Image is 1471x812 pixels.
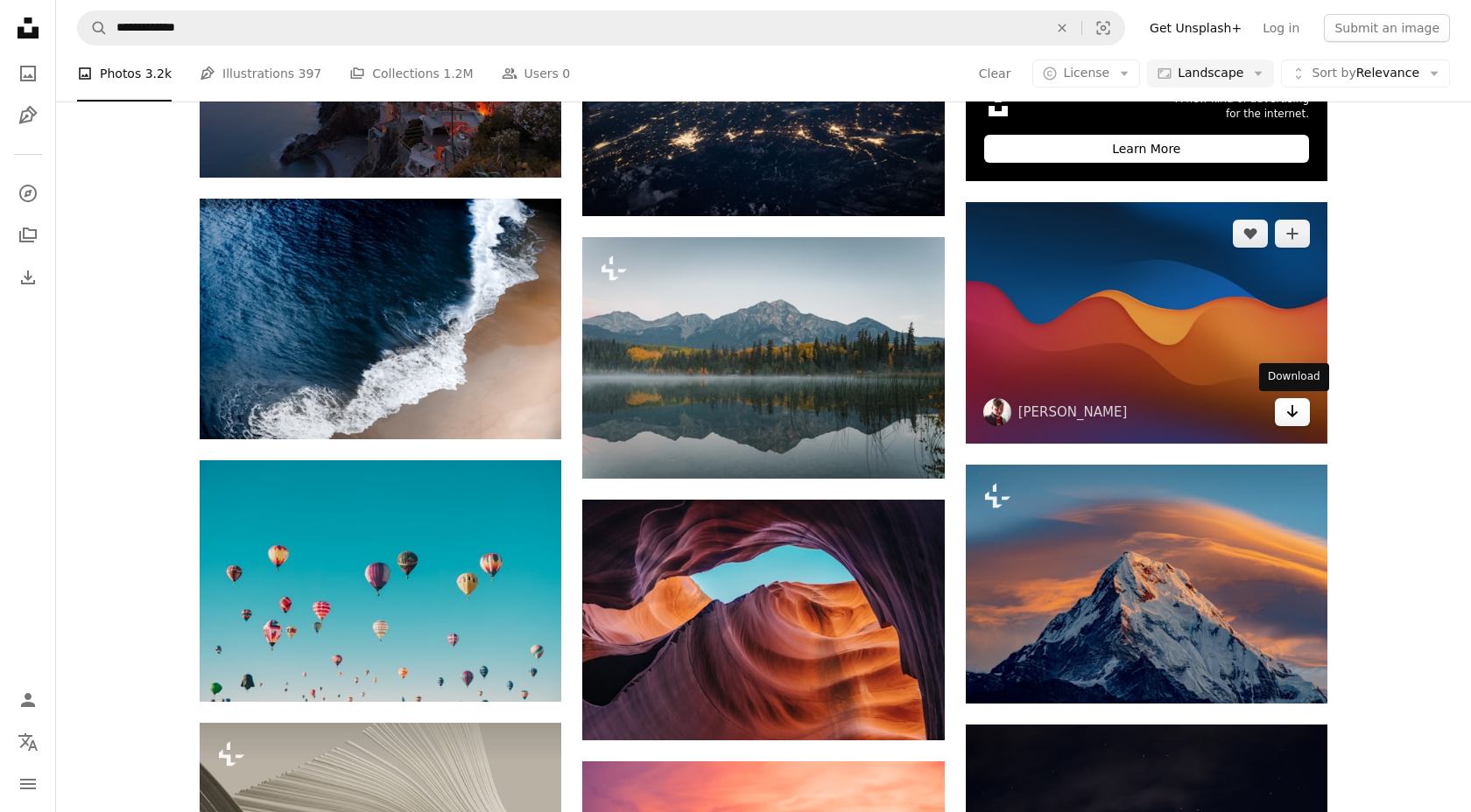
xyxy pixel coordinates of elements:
[349,45,473,101] a: Collections 1.2M
[1259,363,1329,391] div: Download
[1147,59,1274,87] button: Landscape
[77,10,1125,45] form: Find visuals sitewide
[200,572,561,588] a: assorted-color hot air balloons during daytime
[200,460,561,701] img: assorted-color hot air balloons during daytime
[984,93,1012,121] img: file-1631306537910-2580a29a3cfcimage
[1275,398,1310,426] a: Download
[1275,220,1310,248] button: Add to Collection
[582,612,944,627] a: scenery of mountain canyon
[1252,14,1310,42] a: Log in
[1043,11,1081,45] button: Clear
[1233,220,1268,248] button: Like
[966,465,1327,704] img: a very tall mountain covered in snow under a cloudy sky
[200,311,561,326] a: aerial photography of seashore
[1178,65,1243,82] span: Landscape
[11,176,46,211] a: Explore
[11,98,46,133] a: Illustrations
[1312,65,1419,82] span: Relevance
[502,45,571,101] a: Users 0
[966,576,1327,591] a: a very tall mountain covered in snow under a cloudy sky
[1082,11,1124,45] button: Visual search
[966,202,1327,443] img: a blue and orange background with wavy shapes
[562,64,570,83] span: 0
[983,398,1011,426] img: Go to Martin Martz's profile
[582,349,944,365] a: a lake surrounded by trees with mountains in the background
[1063,66,1109,80] span: License
[1018,403,1128,421] a: [PERSON_NAME]
[11,10,46,49] a: Home — Unsplash
[1032,59,1140,87] button: License
[11,682,46,717] a: Log in / Sign up
[443,64,473,83] span: 1.2M
[11,56,46,91] a: Photos
[200,199,561,439] img: aerial photography of seashore
[1139,14,1252,42] a: Get Unsplash+
[1312,66,1355,80] span: Sort by
[978,59,1012,87] button: Clear
[1175,92,1309,122] span: A new kind of advertising for the internet.
[11,218,46,253] a: Collections
[299,64,322,83] span: 397
[984,135,1309,163] div: Learn More
[966,314,1327,330] a: a blue and orange background with wavy shapes
[1324,14,1450,42] button: Submit an image
[582,500,944,740] img: scenery of mountain canyon
[11,260,46,295] a: Download History
[582,237,944,479] img: a lake surrounded by trees with mountains in the background
[200,45,321,101] a: Illustrations 397
[11,766,46,801] button: Menu
[78,11,108,45] button: Search Unsplash
[11,724,46,759] button: Language
[582,87,944,103] a: photo of outer space
[1281,59,1450,87] button: Sort byRelevance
